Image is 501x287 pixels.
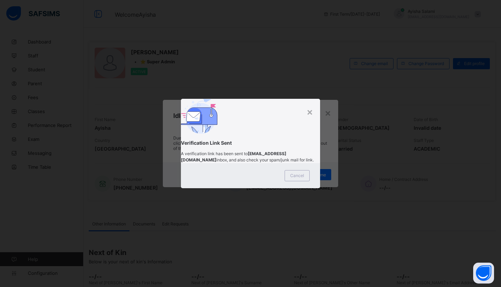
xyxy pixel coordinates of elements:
span: A verification link has been sent to inbox, and also check your spam/junk mail for link. [181,151,314,162]
button: Open asap [473,263,494,284]
b: [EMAIL_ADDRESS][DOMAIN_NAME] [181,151,286,162]
span: Cancel [290,173,304,178]
img: mailSent.a1bb6e995fd08ffcee1bee177eeb996f.svg [181,99,218,134]
h3: Verification Link Sent [181,140,320,146]
div: × [307,106,313,118]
